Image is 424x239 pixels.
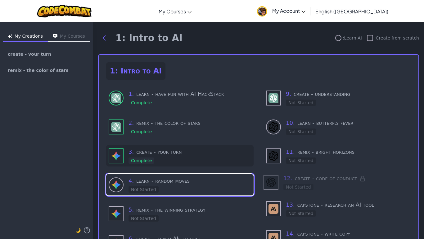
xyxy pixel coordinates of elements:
[264,174,411,190] div: use - DALL-E 3 (Not Started) - Locked
[268,93,278,103] img: GPT-4
[115,32,183,44] h1: 1: Intro to AI
[257,6,267,16] img: avatar
[286,91,291,97] span: 9 .
[129,148,134,155] span: 3 .
[129,119,134,126] span: 2 .
[106,203,254,224] div: use - Gemini (Not Started)
[8,52,51,56] span: create - your turn
[3,32,48,42] button: My Creations
[264,145,411,166] div: use - DALL-E 3 (Not Started)
[106,116,254,138] div: use - GPT-4 (Complete)
[286,230,295,237] span: 14 .
[98,32,111,44] button: Back to modules
[129,91,134,97] span: 1 .
[129,205,251,214] h3: remix - the winning strategy
[264,198,411,219] div: use - Claude (Not Started)
[106,145,254,166] div: use - Gemini (Complete)
[2,63,91,78] a: remix - the color of stars
[111,180,121,190] img: Gemini
[374,35,419,41] span: : Create from scratch
[286,119,295,126] span: 10 .
[286,201,295,208] span: 13 .
[2,47,91,62] a: create - your turn
[312,3,391,20] a: English ([GEOGRAPHIC_DATA])
[264,87,411,109] div: use - GPT-4 (Not Started)
[286,200,408,209] h3: capstone - research an AI tool
[129,215,159,222] div: Not Started
[268,122,278,132] img: DALL-E 3
[129,90,251,98] h3: learn - have fun with AI HackStack
[53,34,57,38] img: Icon
[343,35,362,41] span: : Learn AI
[286,229,408,238] h3: capstone - write copy
[129,177,134,184] span: 4 .
[8,68,69,73] span: remix - the color of stars
[286,100,316,106] div: Not Started
[315,8,388,15] span: English ([GEOGRAPHIC_DATA])
[106,62,165,80] h2: 1: Intro to AI
[111,122,121,132] img: GPT-4
[286,129,316,135] div: Not Started
[268,204,278,214] img: Claude
[286,210,316,217] div: Not Started
[106,87,254,109] div: learn to use - GPT-4 (Complete)
[129,176,251,185] h3: learn - random moves
[268,151,278,161] img: DALL-E 3
[48,32,90,42] button: My Courses
[129,186,159,193] div: Not Started
[266,177,276,187] img: DALL-E 3
[129,100,154,106] div: Complete
[111,93,121,103] img: GPT-4
[129,129,154,135] div: Complete
[75,228,81,233] span: 🌙
[129,157,154,164] div: Complete
[286,90,408,98] h3: create - understanding
[37,5,92,17] img: CodeCombat logo
[286,148,295,155] span: 11 .
[283,174,411,183] h3: create - code of conduct
[159,8,186,15] span: My Courses
[111,209,121,219] img: Gemini
[286,148,408,156] h3: remix - bright horizons
[283,184,313,190] div: Not Started
[283,175,292,181] span: 12 .
[129,148,251,156] h3: create - your turn
[111,151,121,161] img: Gemini
[106,174,254,195] div: learn to use - Gemini (Not Started)
[75,227,81,234] button: 🌙
[156,3,195,20] a: My Courses
[8,34,12,38] img: Icon
[286,119,408,127] h3: learn - butterfly fever
[264,116,411,138] div: learn to use - DALL-E 3 (Not Started)
[254,1,309,21] a: My Account
[129,206,134,213] span: 5 .
[129,119,251,127] h3: remix - the color of stars
[272,7,305,14] span: My Account
[286,157,316,164] div: Not Started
